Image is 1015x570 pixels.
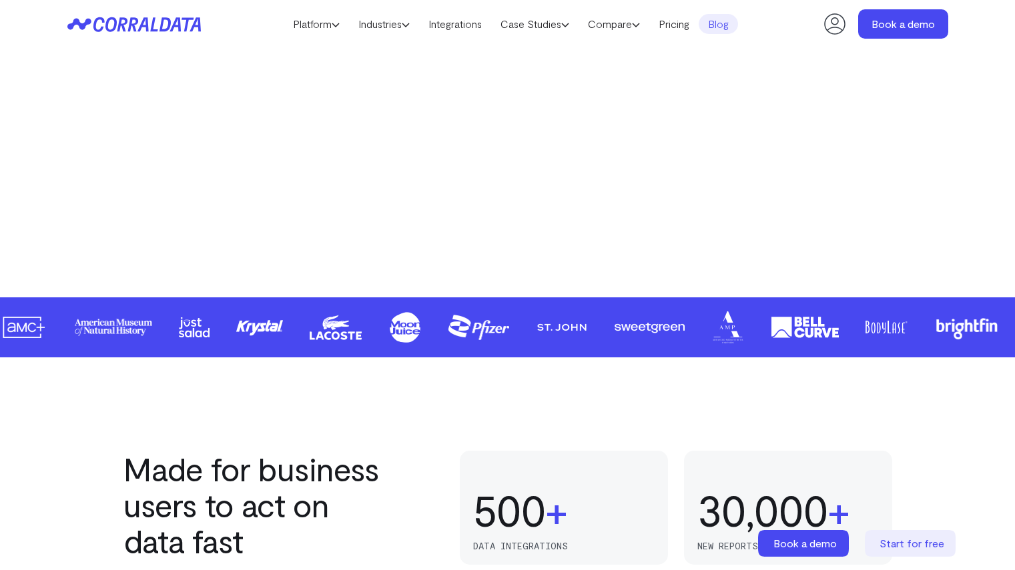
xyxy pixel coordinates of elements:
[473,486,545,534] div: 500
[491,14,579,34] a: Case Studies
[827,486,850,534] span: +
[858,9,948,39] a: Book a demo
[758,530,852,557] a: Book a demo
[545,486,567,534] span: +
[473,541,655,551] p: data integrations
[649,14,699,34] a: Pricing
[699,14,738,34] a: Blog
[697,541,879,551] p: new reports generated
[773,537,837,549] span: Book a demo
[880,537,944,549] span: Start for free
[579,14,649,34] a: Compare
[697,486,827,534] div: 30,000
[865,530,958,557] a: Start for free
[284,14,349,34] a: Platform
[349,14,419,34] a: Industries
[419,14,491,34] a: Integrations
[123,451,388,559] h2: Made for business users to act on data fast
